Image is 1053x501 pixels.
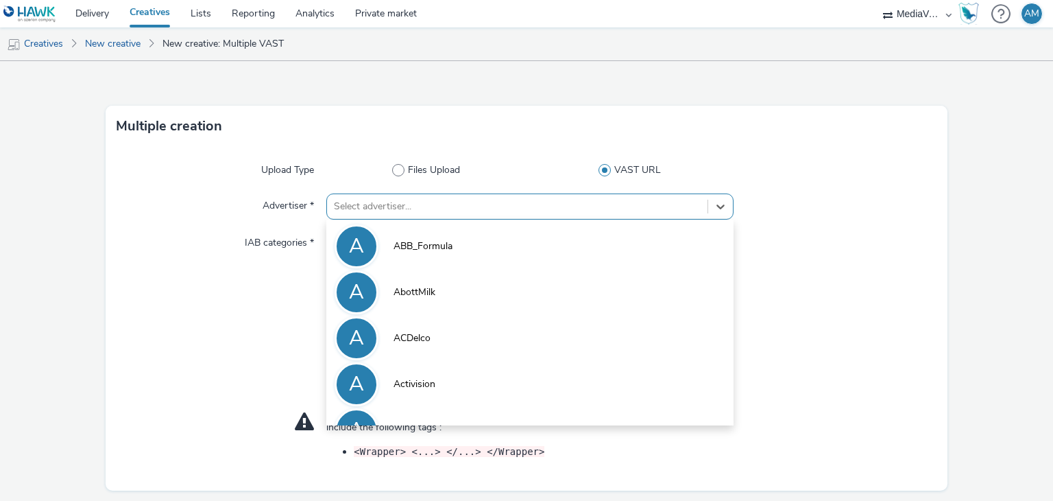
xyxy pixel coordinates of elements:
[614,163,661,177] span: VAST URL
[116,116,222,137] h3: Multiple creation
[958,3,984,25] a: Hawk Academy
[349,411,364,450] div: A
[257,194,319,213] label: Advertiser *
[156,27,291,60] a: New creative: Multiple VAST
[354,446,544,457] code: <Wrapper> <...> </...> </Wrapper>
[349,319,364,358] div: A
[394,377,435,391] span: Activision
[394,240,452,253] span: ABB_Formula
[3,5,56,23] img: undefined Logo
[256,158,319,177] label: Upload Type
[408,163,460,177] span: Files Upload
[349,273,364,312] div: A
[239,231,319,250] label: IAB categories *
[958,3,979,25] img: Hawk Academy
[394,423,420,437] span: ADCB
[349,365,364,404] div: A
[78,27,147,60] a: New creative
[394,286,435,299] span: AbottMilk
[394,331,431,345] span: ACDelco
[1024,3,1039,24] div: AM
[349,227,364,266] div: A
[7,38,21,51] img: mobile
